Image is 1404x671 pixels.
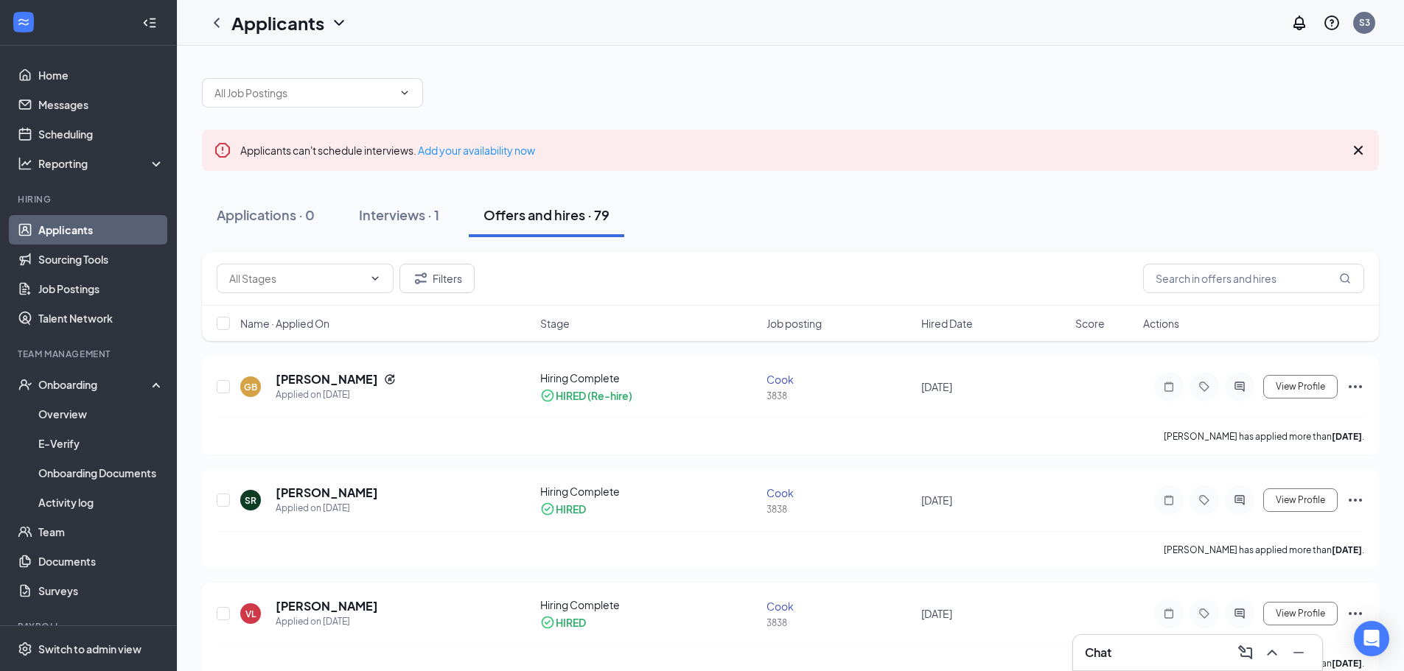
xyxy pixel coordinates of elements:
[38,215,164,245] a: Applicants
[18,156,32,171] svg: Analysis
[1164,430,1364,443] p: [PERSON_NAME] has applied more than .
[38,119,164,149] a: Scheduling
[38,547,164,576] a: Documents
[276,371,378,387] h5: [PERSON_NAME]
[1234,641,1257,664] button: ComposeMessage
[384,373,396,385] svg: Reapply
[1349,141,1367,159] svg: Cross
[483,205,610,224] div: Offers and hires · 79
[1263,488,1338,512] button: View Profile
[921,380,952,393] span: [DATE]
[1347,378,1364,396] svg: Ellipses
[1291,14,1308,32] svg: Notifications
[240,144,535,157] span: Applicants can't schedule interviews.
[229,270,363,287] input: All Stages
[1075,316,1105,331] span: Score
[1263,644,1281,661] svg: ChevronUp
[1164,544,1364,556] p: [PERSON_NAME] has applied more than .
[1085,644,1111,661] h3: Chat
[142,15,157,30] svg: Collapse
[208,14,226,32] svg: ChevronLeft
[214,141,231,159] svg: Error
[1287,641,1310,664] button: Minimize
[556,615,586,630] div: HIRED
[214,85,393,101] input: All Job Postings
[1143,264,1364,293] input: Search in offers and hires
[1339,273,1351,284] svg: MagnifyingGlass
[276,485,378,501] h5: [PERSON_NAME]
[766,599,912,614] div: Cook
[276,387,396,402] div: Applied on [DATE]
[330,14,348,32] svg: ChevronDown
[38,399,164,429] a: Overview
[38,274,164,303] a: Job Postings
[1160,494,1178,506] svg: Note
[540,370,758,385] div: Hiring Complete
[38,517,164,547] a: Team
[766,316,822,331] span: Job posting
[766,485,912,500] div: Cook
[766,616,912,629] div: 3838
[399,264,475,293] button: Filter Filters
[1160,381,1178,393] svg: Note
[38,156,165,171] div: Reporting
[1276,608,1325,619] span: View Profile
[1359,16,1370,29] div: S3
[1332,658,1362,669] b: [DATE]
[18,348,161,360] div: Team Management
[1276,382,1325,392] span: View Profile
[38,60,164,90] a: Home
[18,642,32,656] svg: Settings
[540,597,758,612] div: Hiring Complete
[18,193,161,205] div: Hiring
[240,316,329,331] span: Name · Applied On
[1195,381,1213,393] svg: Tag
[38,458,164,488] a: Onboarding Documents
[276,501,378,516] div: Applied on [DATE]
[556,388,632,403] div: HIRED (Re-hire)
[38,488,164,517] a: Activity log
[38,429,164,458] a: E-Verify
[766,372,912,387] div: Cook
[1237,644,1254,661] svg: ComposeMessage
[921,493,952,507] span: [DATE]
[1263,375,1338,398] button: View Profile
[1231,494,1248,506] svg: ActiveChat
[1231,608,1248,619] svg: ActiveChat
[1143,316,1179,331] span: Actions
[556,502,586,516] div: HIRED
[1263,602,1338,625] button: View Profile
[1276,495,1325,505] span: View Profile
[276,614,378,629] div: Applied on [DATE]
[38,377,152,392] div: Onboarding
[1290,644,1307,661] svg: Minimize
[1332,544,1362,555] b: [DATE]
[369,273,381,284] svg: ChevronDown
[540,502,555,516] svg: CheckmarkCircle
[18,377,32,392] svg: UserCheck
[1231,381,1248,393] svg: ActiveChat
[38,303,164,333] a: Talent Network
[1323,14,1341,32] svg: QuestionInfo
[766,503,912,516] div: 3838
[18,620,161,633] div: Payroll
[276,598,378,614] h5: [PERSON_NAME]
[412,270,430,287] svg: Filter
[245,608,256,620] div: VL
[16,15,31,29] svg: WorkstreamLogo
[231,10,324,35] h1: Applicants
[217,205,315,224] div: Applications · 0
[38,90,164,119] a: Messages
[540,484,758,499] div: Hiring Complete
[1332,431,1362,442] b: [DATE]
[399,87,411,99] svg: ChevronDown
[38,245,164,274] a: Sourcing Tools
[1354,621,1389,656] div: Open Intercom Messenger
[766,390,912,402] div: 3838
[540,316,570,331] span: Stage
[244,381,257,393] div: GB
[245,494,256,507] div: SR
[540,615,555,630] svg: CheckmarkCircle
[540,388,555,403] svg: CheckmarkCircle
